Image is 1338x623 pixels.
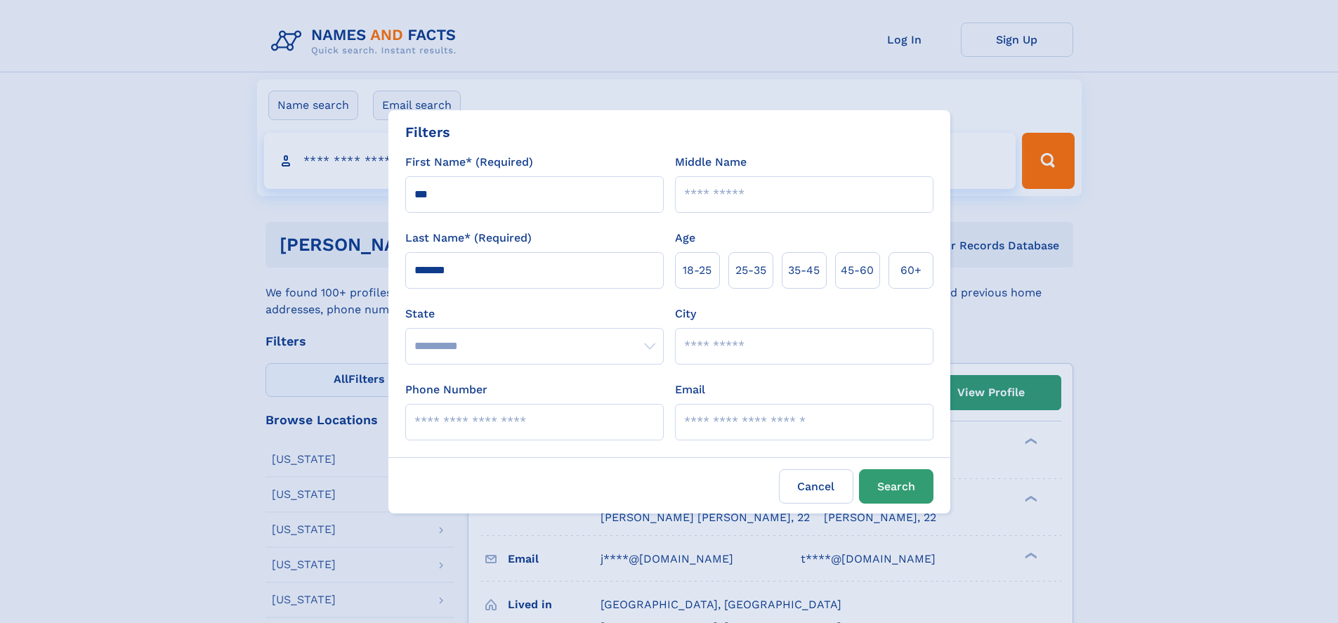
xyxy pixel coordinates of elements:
label: Email [675,381,705,398]
label: Cancel [779,469,853,504]
div: Filters [405,122,450,143]
label: Last Name* (Required) [405,230,532,247]
label: City [675,306,696,322]
span: 45‑60 [841,262,874,279]
span: 35‑45 [788,262,820,279]
span: 18‑25 [683,262,711,279]
button: Search [859,469,933,504]
label: State [405,306,664,322]
label: Age [675,230,695,247]
span: 60+ [900,262,921,279]
label: Phone Number [405,381,487,398]
label: First Name* (Required) [405,154,533,171]
span: 25‑35 [735,262,766,279]
label: Middle Name [675,154,747,171]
